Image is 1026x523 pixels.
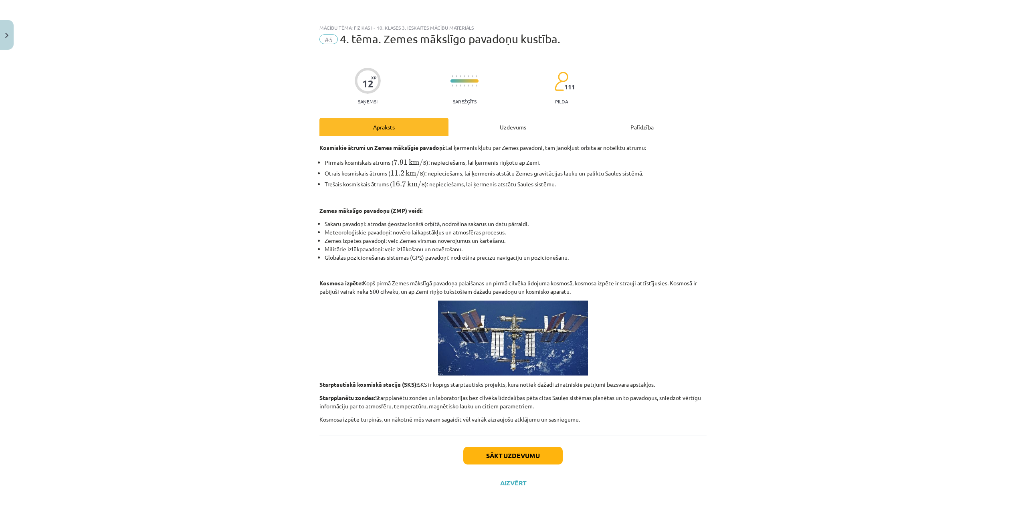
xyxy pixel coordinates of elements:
b: Starpplanētu zondes: [319,394,375,401]
li: Sakaru pavadoņi: atrodas ģeostacionārā orbītā, nodrošina sakarus un datu pārraidi. [325,220,707,228]
li: Meteoroloģiskie pavadoņi: novēro laikapstākļus un atmosfēras procesus. [325,228,707,236]
img: icon-short-line-57e1e144782c952c97e751825c79c345078a6d821885a25fce030b3d8c18986b.svg [452,85,453,87]
p: Kopš pirmā Zemes mākslīgā pavadoņa palaišanas un pirmā cilvēka lidojuma kosmosā, kosmosa izpēte i... [319,279,707,296]
div: Mācību tēma: Fizikas i - 10. klases 3. ieskaites mācību materiāls [319,25,707,30]
p: Lai ķermenis kļūtu par Zemes pavadoni, tam jānokļūst orbītā ar noteiktu ātrumu: [319,143,707,152]
li: Zemes izpētes pavadoņi: veic Zemes virsmas novērojumus un kartēšanu. [325,236,707,245]
img: icon-short-line-57e1e144782c952c97e751825c79c345078a6d821885a25fce030b3d8c18986b.svg [464,85,465,87]
img: icon-close-lesson-0947bae3869378f0d4975bcd49f059093ad1ed9edebbc8119c70593378902aed.svg [5,33,8,38]
li: Globālās pozicionēšanas sistēmas (GPS) pavadoņi: nodrošina precīzu navigāciju un pozicionēšanu. [325,253,707,262]
li: Trešais kosmiskais ātrums ( ): nepieciešams, lai ķermenis atstātu Saules sistēmu. [325,178,707,189]
p: Sarežģīts [453,99,477,104]
div: 12 [362,78,374,89]
b: Zemes mākslīgo pavadoņu (ZMP) veidi: [319,207,422,214]
img: icon-short-line-57e1e144782c952c97e751825c79c345078a6d821885a25fce030b3d8c18986b.svg [472,75,473,77]
p: SKS ir kopīgs starptautisks projekts, kurā notiek dažādi zinātniskie pētījumi bezsvara apstākļos. [319,380,707,389]
p: Saņemsi [355,99,381,104]
div: Palīdzība [578,118,707,136]
img: icon-short-line-57e1e144782c952c97e751825c79c345078a6d821885a25fce030b3d8c18986b.svg [468,75,469,77]
span: km/s [409,159,426,167]
span: km/s [407,180,425,189]
img: icon-short-line-57e1e144782c952c97e751825c79c345078a6d821885a25fce030b3d8c18986b.svg [460,85,461,87]
li: Pirmais kosmiskais ātrums ( ): nepieciešams, lai ķermenis riņķotu ap Zemi. [325,157,707,168]
span: 111 [564,83,575,91]
div: Apraksts [319,118,448,136]
button: Aizvērt [498,479,528,487]
span: 4. tēma. Zemes mākslīgo pavadoņu kustība. [340,32,560,46]
li: Militārie izlūkpavadoņi: veic izlūkošanu un novērošanu. [325,245,707,253]
p: pilda [555,99,568,104]
p: Kosmosa izpēte turpinās, un nākotnē mēs varam sagaidīt vēl vairāk aizraujošu atklājumu un sasnieg... [319,415,707,424]
li: Otrais kosmiskais ātrums ( ): nepieciešams, lai ķermenis atstātu Zemes gravitācijas lauku un pali... [325,168,707,178]
span: 16.7 [392,181,406,187]
img: icon-short-line-57e1e144782c952c97e751825c79c345078a6d821885a25fce030b3d8c18986b.svg [472,85,473,87]
img: icon-short-line-57e1e144782c952c97e751825c79c345078a6d821885a25fce030b3d8c18986b.svg [464,75,465,77]
img: icon-short-line-57e1e144782c952c97e751825c79c345078a6d821885a25fce030b3d8c18986b.svg [460,75,461,77]
span: #5 [319,34,338,44]
img: icon-short-line-57e1e144782c952c97e751825c79c345078a6d821885a25fce030b3d8c18986b.svg [456,75,457,77]
img: students-c634bb4e5e11cddfef0936a35e636f08e4e9abd3cc4e673bd6f9a4125e45ecb1.svg [554,71,568,91]
span: 11.2 [390,170,404,176]
b: Kosmiskie ātrumi un Zemes mākslīgie pavadoņi: [319,144,445,151]
p: Starpplanētu zondes un laboratorijas bez cilvēka līdzdalības pēta citas Saules sistēmas planētas ... [319,394,707,410]
img: icon-short-line-57e1e144782c952c97e751825c79c345078a6d821885a25fce030b3d8c18986b.svg [456,85,457,87]
b: Kosmosa izpēte: [319,279,363,287]
span: km/s [406,170,423,178]
img: icon-short-line-57e1e144782c952c97e751825c79c345078a6d821885a25fce030b3d8c18986b.svg [476,75,477,77]
img: icon-short-line-57e1e144782c952c97e751825c79c345078a6d821885a25fce030b3d8c18986b.svg [452,75,453,77]
div: Uzdevums [448,118,578,136]
button: Sākt uzdevumu [463,447,563,464]
b: Starptautiskā kosmiskā stacija (SKS): [319,381,418,388]
img: icon-short-line-57e1e144782c952c97e751825c79c345078a6d821885a25fce030b3d8c18986b.svg [476,85,477,87]
span: XP [371,75,376,80]
img: icon-short-line-57e1e144782c952c97e751825c79c345078a6d821885a25fce030b3d8c18986b.svg [468,85,469,87]
span: 7.91 [394,159,408,165]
